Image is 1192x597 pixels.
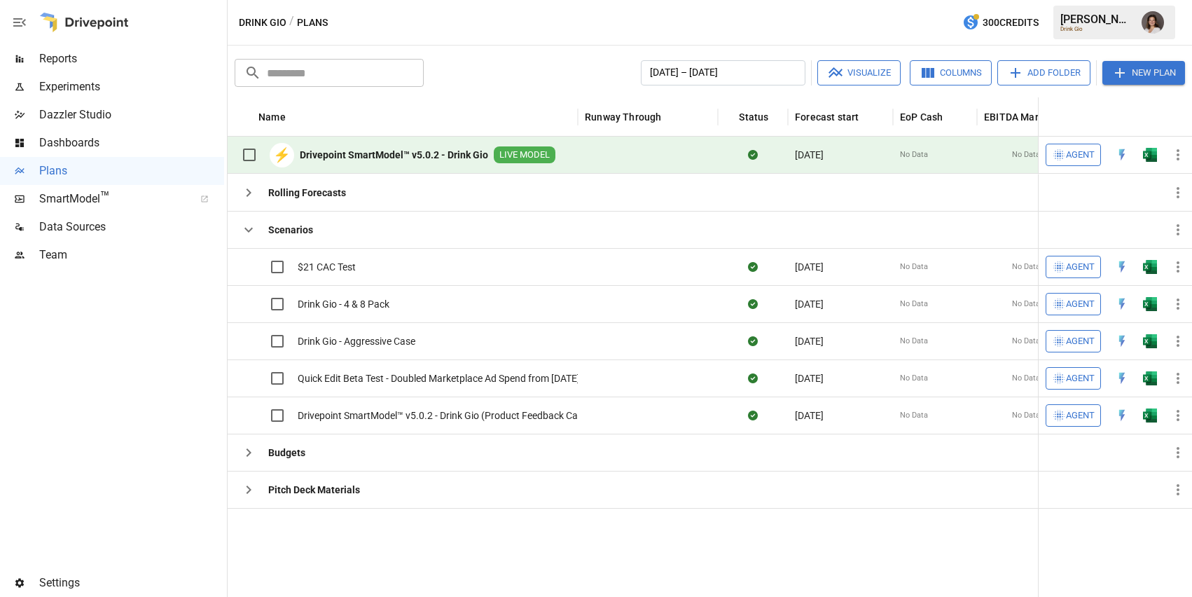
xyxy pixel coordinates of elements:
div: [DATE] [788,359,893,397]
div: [DATE] [788,137,893,174]
div: Sync complete [748,148,758,162]
div: [DATE] [788,248,893,285]
span: Agent [1066,334,1095,350]
div: EoP Cash [900,111,943,123]
button: Visualize [817,60,901,85]
span: Plans [39,163,224,179]
span: Team [39,247,224,263]
div: Open in Excel [1143,409,1157,423]
span: Agent [1066,371,1095,387]
div: [PERSON_NAME] [1060,13,1133,26]
span: Agent [1066,147,1095,163]
div: Open in Quick Edit [1115,260,1129,274]
span: Settings [39,575,224,591]
img: quick-edit-flash.b8aec18c.svg [1115,371,1129,385]
img: excel-icon.76473adf.svg [1143,148,1157,162]
button: Agent [1046,256,1101,278]
span: Quick Edit Beta Test - Doubled Marketplace Ad Spend from [DATE]-[DATE] [298,371,611,385]
b: Pitch Deck Materials [268,483,360,497]
button: [DATE] – [DATE] [641,60,805,85]
span: $21 CAC Test [298,260,356,274]
div: Name [258,111,286,123]
span: No Data [1012,149,1040,160]
span: No Data [1012,336,1040,347]
div: Open in Excel [1143,297,1157,311]
div: Open in Quick Edit [1115,409,1129,423]
button: Franziska Ibscher [1133,3,1172,42]
span: No Data [1012,373,1040,384]
div: Open in Quick Edit [1115,334,1129,348]
b: Rolling Forecasts [268,186,346,200]
button: Agent [1046,144,1101,166]
b: Drivepoint SmartModel™ v5.0.2 - Drink Gio [300,148,488,162]
button: Add Folder [997,60,1090,85]
button: New Plan [1102,61,1185,85]
img: excel-icon.76473adf.svg [1143,297,1157,311]
span: Experiments [39,78,224,95]
button: Agent [1046,330,1101,352]
span: 300 Credits [983,14,1039,32]
span: Reports [39,50,224,67]
div: Sync complete [748,409,758,423]
button: Agent [1046,404,1101,427]
span: Agent [1066,408,1095,424]
button: Agent [1046,367,1101,390]
img: excel-icon.76473adf.svg [1143,409,1157,423]
button: Columns [910,60,992,85]
img: Franziska Ibscher [1142,11,1164,34]
div: [DATE] [788,397,893,434]
div: [DATE] [788,322,893,359]
span: No Data [1012,298,1040,310]
div: Sync complete [748,334,758,348]
div: Open in Excel [1143,371,1157,385]
span: Agent [1066,259,1095,275]
img: excel-icon.76473adf.svg [1143,260,1157,274]
img: quick-edit-flash.b8aec18c.svg [1115,409,1129,423]
span: Data Sources [39,219,224,235]
div: / [289,14,294,32]
div: ⚡ [270,143,294,167]
span: No Data [1012,410,1040,421]
span: SmartModel [39,191,185,207]
img: quick-edit-flash.b8aec18c.svg [1115,297,1129,311]
div: Open in Quick Edit [1115,297,1129,311]
div: Sync complete [748,371,758,385]
span: Drink Gio - Aggressive Case [298,334,415,348]
span: No Data [900,410,928,421]
span: Agent [1066,296,1095,313]
span: No Data [900,298,928,310]
div: Open in Excel [1143,148,1157,162]
button: 300Credits [957,10,1044,36]
div: Sync complete [748,297,758,311]
button: Drink Gio [239,14,286,32]
div: Open in Excel [1143,334,1157,348]
span: LIVE MODEL [494,149,555,162]
img: quick-edit-flash.b8aec18c.svg [1115,148,1129,162]
span: No Data [1012,261,1040,273]
span: No Data [900,373,928,384]
div: Open in Quick Edit [1115,148,1129,162]
span: Drink Gio - 4 & 8 Pack [298,297,389,311]
div: Sync complete [748,260,758,274]
div: EBITDA Margin [984,111,1053,123]
div: Open in Excel [1143,260,1157,274]
span: ™ [100,188,110,206]
img: excel-icon.76473adf.svg [1143,334,1157,348]
span: Drivepoint SmartModel™ v5.0.2 - Drink Gio (Product Feedback Call) [298,409,585,423]
div: Status [739,111,768,123]
b: Scenarios [268,223,313,237]
img: quick-edit-flash.b8aec18c.svg [1115,260,1129,274]
div: Open in Quick Edit [1115,371,1129,385]
button: Agent [1046,293,1101,315]
div: Forecast start [795,111,859,123]
span: Dashboards [39,135,224,151]
div: [DATE] [788,285,893,322]
img: quick-edit-flash.b8aec18c.svg [1115,334,1129,348]
span: Dazzler Studio [39,107,224,123]
img: excel-icon.76473adf.svg [1143,371,1157,385]
span: No Data [900,336,928,347]
div: Runway Through [585,111,661,123]
span: No Data [900,149,928,160]
div: Drink Gio [1060,26,1133,32]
